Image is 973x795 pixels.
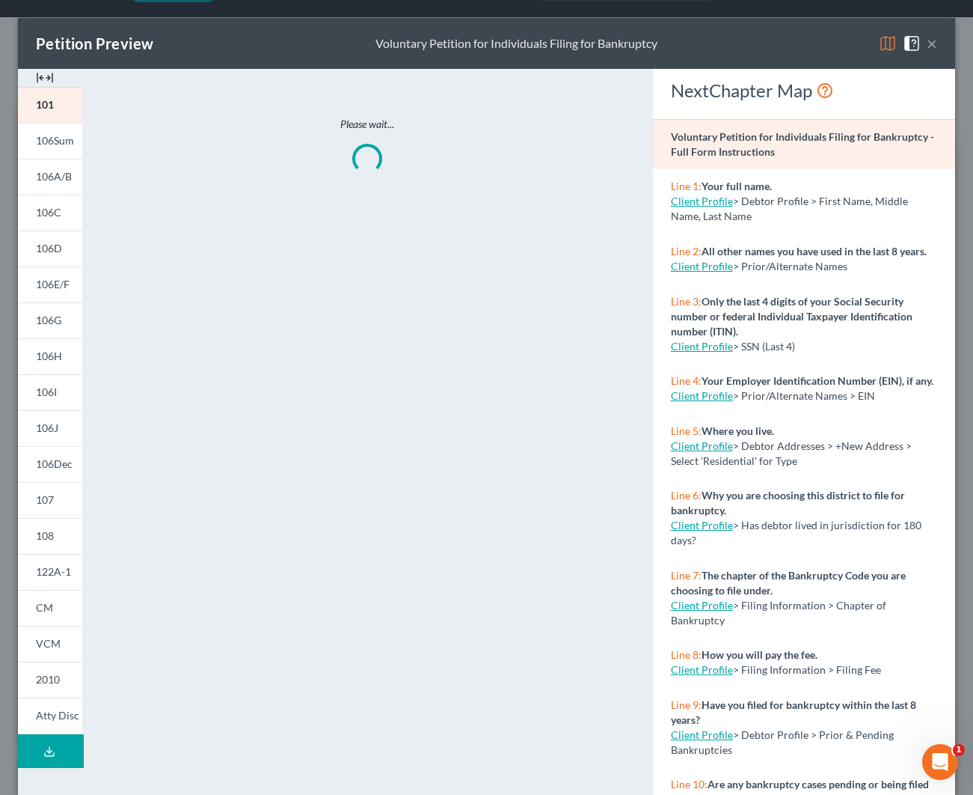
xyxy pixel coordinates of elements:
a: 106Dec [18,446,82,482]
span: > Debtor Profile > First Name, Middle Name, Last Name [671,195,908,222]
span: Line 2: [671,245,702,258]
a: 106H [18,338,82,374]
a: CM [18,590,82,626]
span: 106J [36,421,58,434]
img: help-close-5ba153eb36485ed6c1ea00a893f15db1cb9b99d6cae46e1a8edb6c62d00a1a76.svg [903,34,921,52]
a: Client Profile [671,439,733,452]
span: > Filing Information > Filing Fee [733,663,881,676]
span: Line 9: [671,698,702,711]
strong: How you will pay the fee. [702,648,817,661]
a: VCM [18,626,82,662]
a: 106Sum [18,123,82,159]
iframe: Intercom live chat [922,744,958,780]
a: 106A/B [18,159,82,195]
span: 107 [36,493,54,506]
span: 2010 [36,673,60,686]
span: Line 6: [671,489,702,502]
a: 106I [18,374,82,410]
span: Line 5: [671,424,702,437]
img: expand-e0f6d898513216a626fdd78e52531dac95497ffd26381d4c15ee2fc46db09dca.svg [36,69,54,87]
a: 106D [18,231,82,266]
img: map-eea8200ae884c6f1103ae1953ef3d486a96c86aabb227e865a55264e3737af1f.svg [879,34,897,52]
a: 101 [18,87,82,123]
span: > Has debtor lived in jurisdiction for 180 days? [671,519,921,546]
span: 101 [36,98,54,111]
div: Voluntary Petition for Individuals Filing for Bankruptcy [375,35,657,52]
a: 106C [18,195,82,231]
div: NextChapter Map [671,79,937,103]
span: Line 10: [671,778,708,791]
a: 106E/F [18,266,82,302]
span: 108 [36,529,54,542]
a: 106J [18,410,82,446]
strong: Why you are choosing this district to file for bankruptcy. [671,489,905,517]
a: Client Profile [671,519,733,531]
span: 1 [953,744,965,756]
a: Client Profile [671,260,733,272]
a: 107 [18,482,82,518]
span: 106Dec [36,457,73,470]
span: Atty Disc [36,709,79,722]
strong: Voluntary Petition for Individuals Filing for Bankruptcy - Full Form Instructions [671,130,934,158]
span: CM [36,601,53,614]
span: > SSN (Last 4) [733,340,795,353]
strong: The chapter of the Bankruptcy Code you are choosing to file under. [671,569,906,597]
a: Client Profile [671,599,733,612]
a: 108 [18,518,82,554]
span: > Prior/Alternate Names [733,260,847,272]
strong: Where you live. [702,424,774,437]
span: Line 4: [671,374,702,387]
strong: All other names you have used in the last 8 years. [702,245,927,258]
span: > Debtor Addresses > +New Address > Select 'Residential' for Type [671,439,912,467]
span: VCM [36,637,61,650]
span: Line 3: [671,295,702,308]
strong: Have you filed for bankruptcy within the last 8 years? [671,698,916,726]
div: Petition Preview [36,33,153,54]
span: > Filing Information > Chapter of Bankruptcy [671,599,886,627]
span: > Prior/Alternate Names > EIN [733,389,875,402]
span: Line 8: [671,648,702,661]
strong: Your full name. [702,180,772,192]
span: Line 7: [671,569,702,582]
span: 106A/B [36,170,72,183]
span: > Debtor Profile > Prior & Pending Bankruptcies [671,728,894,756]
a: Client Profile [671,389,733,402]
span: 106G [36,314,61,326]
strong: Only the last 4 digits of your Social Security number or federal Individual Taxpayer Identificati... [671,295,912,338]
button: × [927,34,937,52]
span: 106H [36,350,62,362]
a: 2010 [18,662,82,698]
a: Client Profile [671,340,733,353]
p: Please wait... [145,117,590,132]
a: Atty Disc [18,698,82,734]
a: Client Profile [671,663,733,676]
strong: Your Employer Identification Number (EIN), if any. [702,374,933,387]
a: Client Profile [671,195,733,207]
span: 106Sum [36,134,74,147]
a: Client Profile [671,728,733,741]
a: 106G [18,302,82,338]
span: 122A-1 [36,565,71,578]
span: 106E/F [36,278,70,290]
span: 106I [36,386,57,398]
span: 106C [36,206,61,219]
a: 122A-1 [18,554,82,590]
span: 106D [36,242,62,255]
span: Line 1: [671,180,702,192]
